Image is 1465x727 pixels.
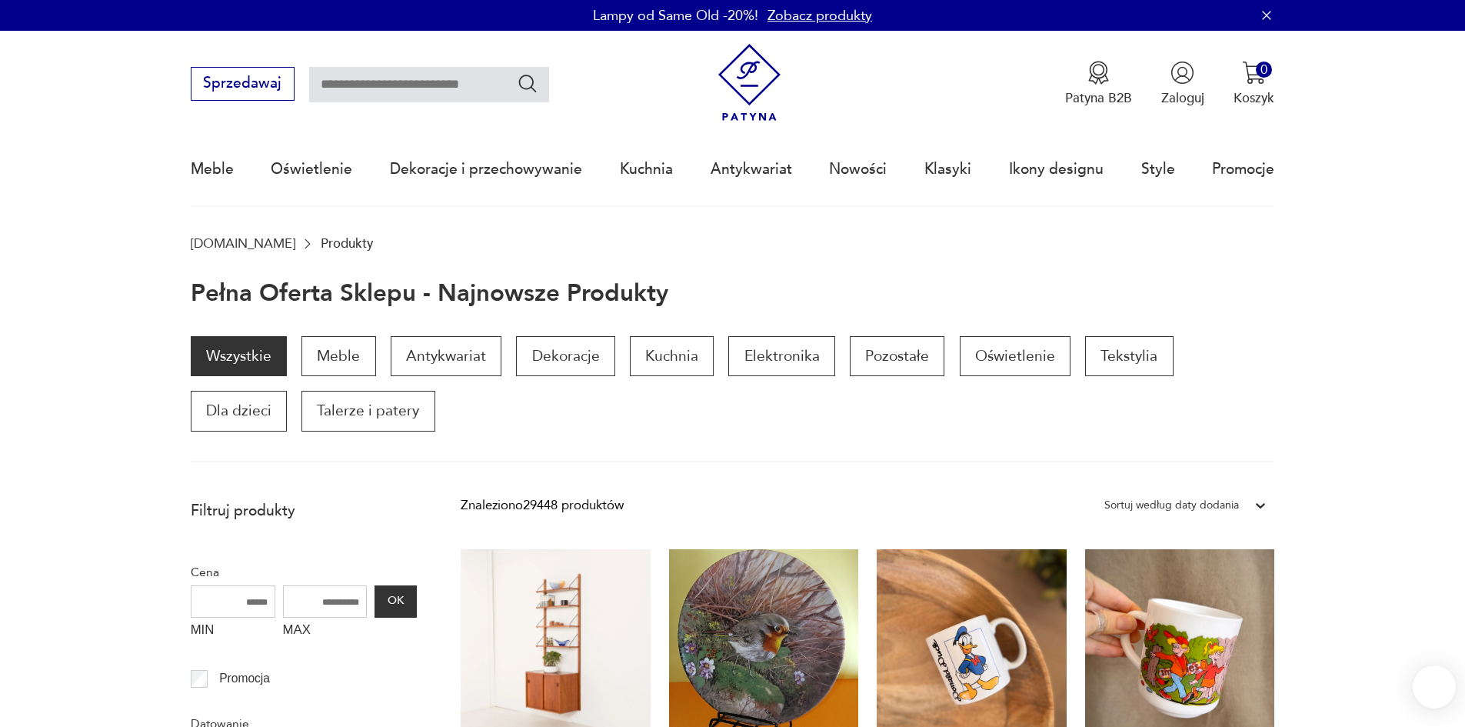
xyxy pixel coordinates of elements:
p: Patyna B2B [1065,89,1132,107]
a: Talerze i patery [301,391,435,431]
h1: Pełna oferta sklepu - najnowsze produkty [191,281,668,307]
p: Zaloguj [1161,89,1204,107]
p: Lampy od Same Old -20%! [593,6,758,25]
a: Dla dzieci [191,391,287,431]
button: OK [375,585,416,618]
p: Produkty [321,236,373,251]
a: Oświetlenie [271,134,352,205]
a: Dekoracje [516,336,614,376]
a: Ikona medaluPatyna B2B [1065,61,1132,107]
p: Promocja [219,669,270,689]
a: Antykwariat [711,134,792,205]
a: Oświetlenie [960,336,1070,376]
a: Dekoracje i przechowywanie [390,134,582,205]
a: Wszystkie [191,336,287,376]
a: Sprzedawaj [191,78,295,91]
iframe: Smartsupp widget button [1413,665,1456,709]
p: Filtruj produkty [191,501,417,521]
a: Promocje [1212,134,1274,205]
label: MIN [191,618,275,647]
button: 0Koszyk [1234,61,1274,107]
a: Zobacz produkty [767,6,872,25]
button: Sprzedawaj [191,67,295,101]
a: Kuchnia [620,134,673,205]
a: Ikony designu [1009,134,1104,205]
img: Patyna - sklep z meblami i dekoracjami vintage [711,44,788,122]
a: Meble [301,336,375,376]
a: Tekstylia [1085,336,1173,376]
img: Ikona koszyka [1242,61,1266,85]
a: Meble [191,134,234,205]
p: Koszyk [1234,89,1274,107]
div: Znaleziono 29448 produktów [461,495,624,515]
div: 0 [1256,62,1272,78]
img: Ikonka użytkownika [1170,61,1194,85]
label: MAX [283,618,368,647]
a: Nowości [829,134,887,205]
a: Pozostałe [850,336,944,376]
a: [DOMAIN_NAME] [191,236,295,251]
a: Antykwariat [391,336,501,376]
a: Klasyki [924,134,971,205]
img: Ikona medalu [1087,61,1110,85]
button: Patyna B2B [1065,61,1132,107]
a: Elektronika [728,336,834,376]
a: Kuchnia [630,336,714,376]
button: Zaloguj [1161,61,1204,107]
a: Style [1141,134,1175,205]
p: Cena [191,562,417,582]
button: Szukaj [517,72,539,95]
div: Sortuj według daty dodania [1104,495,1239,515]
